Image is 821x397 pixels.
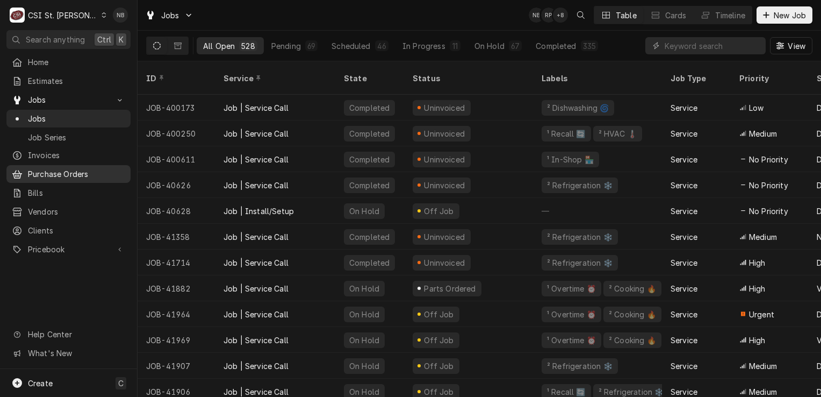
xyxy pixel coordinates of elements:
[6,325,131,343] a: Go to Help Center
[665,10,687,21] div: Cards
[348,102,391,114] div: Completed
[224,283,289,294] div: Job | Service Call
[553,8,568,23] div: + 8
[26,34,85,45] span: Search anything
[348,231,391,243] div: Completed
[28,244,109,255] span: Pricebook
[749,360,777,372] span: Medium
[423,128,466,139] div: Uninvoiced
[608,309,657,320] div: ² Cooking 🔥
[28,225,125,236] span: Clients
[348,309,380,320] div: On Hold
[402,40,445,52] div: In Progress
[6,165,131,183] a: Purchase Orders
[10,8,25,23] div: C
[348,283,380,294] div: On Hold
[671,73,722,84] div: Job Type
[422,309,455,320] div: Off Job
[749,205,788,217] span: No Priority
[671,154,697,165] div: Service
[671,335,697,346] div: Service
[138,250,215,275] div: JOB-41714
[616,10,637,21] div: Table
[715,10,745,21] div: Timeline
[138,275,215,301] div: JOB-41882
[6,184,131,202] a: Bills
[533,198,662,224] div: —
[541,8,556,23] div: Ryan Potts's Avatar
[6,53,131,71] a: Home
[423,231,466,243] div: Uninvoiced
[224,335,289,346] div: Job | Service Call
[6,146,131,164] a: Invoices
[671,180,697,191] div: Service
[422,360,455,372] div: Off Job
[546,128,587,139] div: ¹ Recall 🔄
[749,309,774,320] span: Urgent
[749,102,764,114] span: Low
[671,283,697,294] div: Service
[452,40,458,52] div: 11
[28,10,98,21] div: CSI St. [PERSON_NAME]
[138,198,215,224] div: JOB-40628
[224,205,294,217] div: Job | Install/Setup
[546,154,595,165] div: ¹ In-Shop 🏪
[772,10,808,21] span: New Job
[28,329,124,340] span: Help Center
[546,257,614,268] div: ² Refrigeration ❄️
[671,205,697,217] div: Service
[608,335,657,346] div: ² Cooking 🔥
[749,154,788,165] span: No Priority
[224,154,289,165] div: Job | Service Call
[749,128,777,139] span: Medium
[138,120,215,146] div: JOB-400250
[28,379,53,388] span: Create
[224,309,289,320] div: Job | Service Call
[28,75,125,87] span: Estimates
[6,344,131,362] a: Go to What's New
[583,40,596,52] div: 335
[749,283,766,294] span: High
[770,37,812,54] button: View
[671,231,697,243] div: Service
[572,6,589,24] button: Open search
[749,257,766,268] span: High
[138,301,215,327] div: JOB-41964
[422,205,455,217] div: Off Job
[28,94,109,105] span: Jobs
[28,206,125,217] span: Vendors
[307,40,315,52] div: 69
[423,154,466,165] div: Uninvoiced
[511,40,520,52] div: 67
[608,283,657,294] div: ² Cooking 🔥
[6,91,131,109] a: Go to Jobs
[671,128,697,139] div: Service
[119,34,124,45] span: K
[413,73,522,84] div: Status
[348,128,391,139] div: Completed
[546,335,597,346] div: ¹ Overtime ⏰
[224,180,289,191] div: Job | Service Call
[671,309,697,320] div: Service
[28,187,125,198] span: Bills
[423,180,466,191] div: Uninvoiced
[422,335,455,346] div: Off Job
[786,40,808,52] span: View
[6,222,131,239] a: Clients
[138,327,215,353] div: JOB-41969
[348,205,380,217] div: On Hold
[138,224,215,250] div: JOB-41358
[541,8,556,23] div: RP
[542,73,653,84] div: Labels
[348,360,380,372] div: On Hold
[6,240,131,258] a: Go to Pricebook
[28,168,125,180] span: Purchase Orders
[224,73,325,84] div: Service
[138,95,215,120] div: JOB-400173
[28,56,125,68] span: Home
[28,132,125,143] span: Job Series
[529,8,544,23] div: NB
[546,102,610,114] div: ² Dishwashing 🌀
[224,102,289,114] div: Job | Service Call
[97,34,111,45] span: Ctrl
